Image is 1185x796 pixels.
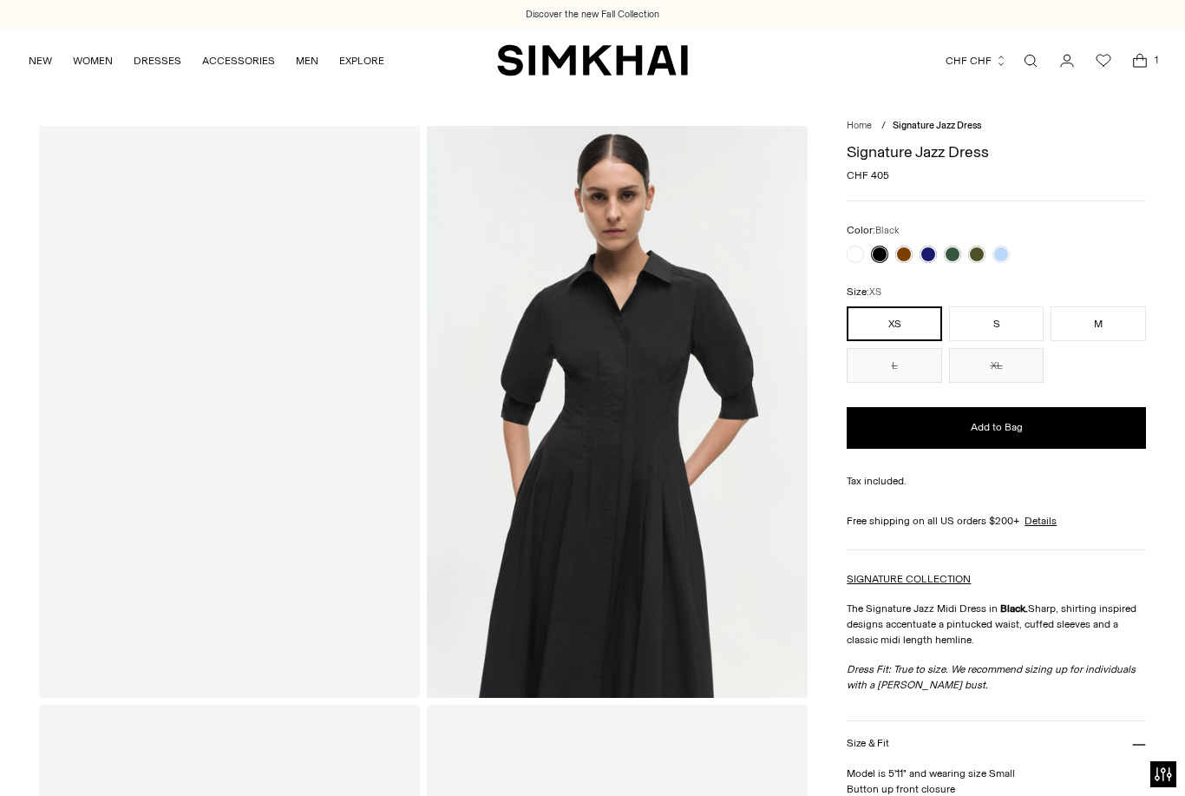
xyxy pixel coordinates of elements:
[893,120,981,131] span: Signature Jazz Dress
[847,573,971,585] a: SIGNATURE COLLECTION
[339,42,384,80] a: EXPLORE
[1000,602,1028,615] strong: Black.
[847,407,1146,449] button: Add to Bag
[847,601,1146,648] p: The Signature Jazz Midi Dress in
[875,225,900,236] span: Black
[39,126,420,698] a: Signature Jazz Dress
[296,42,318,80] a: MEN
[847,348,942,383] button: L
[847,721,1146,766] button: Size & Fit
[847,663,1136,691] em: Dress Fit: True to size.
[427,126,808,698] img: Signature Jazz Dress
[73,42,113,80] a: WOMEN
[847,473,1146,489] div: Tax included.
[847,513,1146,529] div: Free shipping on all US orders $200+
[847,168,889,183] span: CHF 405
[847,144,1146,160] h1: Signature Jazz Dress
[847,120,872,131] a: Home
[1013,43,1048,78] a: Open search modal
[1050,43,1084,78] a: Go to the account page
[29,42,52,80] a: NEW
[847,222,900,239] label: Color:
[202,42,275,80] a: ACCESSORIES
[847,284,881,300] label: Size:
[847,306,942,341] button: XS
[881,119,886,134] div: /
[949,348,1044,383] button: XL
[847,602,1136,646] span: Sharp, shirting inspired designs accentuate a pintucked waist, cuffed sleeves and a classic midi ...
[847,663,1136,691] span: We recommend sizing up for individuals with a [PERSON_NAME] bust.
[497,43,688,77] a: SIMKHAI
[946,42,1007,80] button: CHF CHF
[847,738,888,749] h3: Size & Fit
[134,42,181,80] a: DRESSES
[847,119,1146,134] nav: breadcrumbs
[1051,306,1146,341] button: M
[1123,43,1157,78] a: Open cart modal
[1025,513,1057,529] a: Details
[949,306,1044,341] button: S
[1149,52,1164,68] span: 1
[971,420,1023,435] span: Add to Bag
[526,8,659,22] a: Discover the new Fall Collection
[869,286,881,298] span: XS
[1086,43,1121,78] a: Wishlist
